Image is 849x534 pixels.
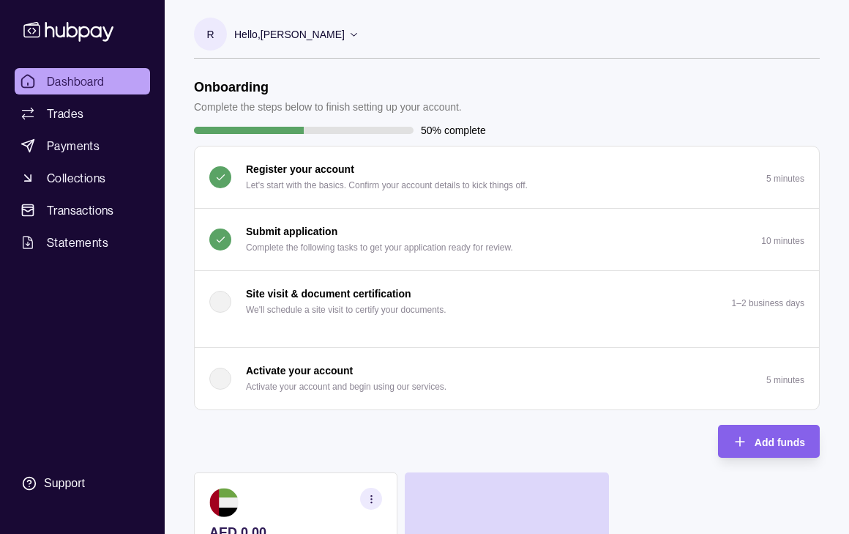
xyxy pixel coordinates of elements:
span: Payments [47,137,100,155]
p: We'll schedule a site visit to certify your documents. [246,302,446,318]
a: Dashboard [15,68,150,94]
p: 5 minutes [766,174,804,184]
span: Trades [47,105,83,122]
a: Transactions [15,197,150,223]
button: Register your account Let's start with the basics. Confirm your account details to kick things of... [195,147,819,208]
span: Dashboard [47,73,105,90]
p: Site visit & document certification [246,286,411,302]
a: Statements [15,229,150,256]
span: Transactions [47,201,114,219]
p: Let's start with the basics. Confirm your account details to kick things off. [246,177,528,193]
div: Support [44,475,85,492]
h1: Onboarding [194,79,462,95]
p: Complete the following tasks to get your application ready for review. [246,240,513,256]
span: Collections [47,169,105,187]
p: Hello, [PERSON_NAME] [234,26,345,42]
p: Activate your account and begin using our services. [246,379,446,395]
p: Submit application [246,223,337,240]
p: 1–2 business days [732,298,804,308]
button: Activate your account Activate your account and begin using our services.5 minutes [195,348,819,409]
p: R [206,26,214,42]
button: Site visit & document certification We'll schedule a site visit to certify your documents.1–2 bus... [195,271,819,333]
span: Statements [47,234,108,251]
a: Support [15,468,150,499]
a: Payments [15,133,150,159]
p: 10 minutes [761,236,804,246]
p: Register your account [246,161,354,177]
p: 50% complete [421,122,486,138]
p: Activate your account [246,363,353,379]
span: Add funds [755,437,805,448]
img: ae [209,488,239,517]
a: Collections [15,165,150,191]
div: Site visit & document certification We'll schedule a site visit to certify your documents.1–2 bus... [195,333,819,347]
button: Submit application Complete the following tasks to get your application ready for review.10 minutes [195,209,819,270]
p: 5 minutes [766,375,804,385]
p: Complete the steps below to finish setting up your account. [194,99,462,115]
button: Add funds [718,425,820,458]
a: Trades [15,100,150,127]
